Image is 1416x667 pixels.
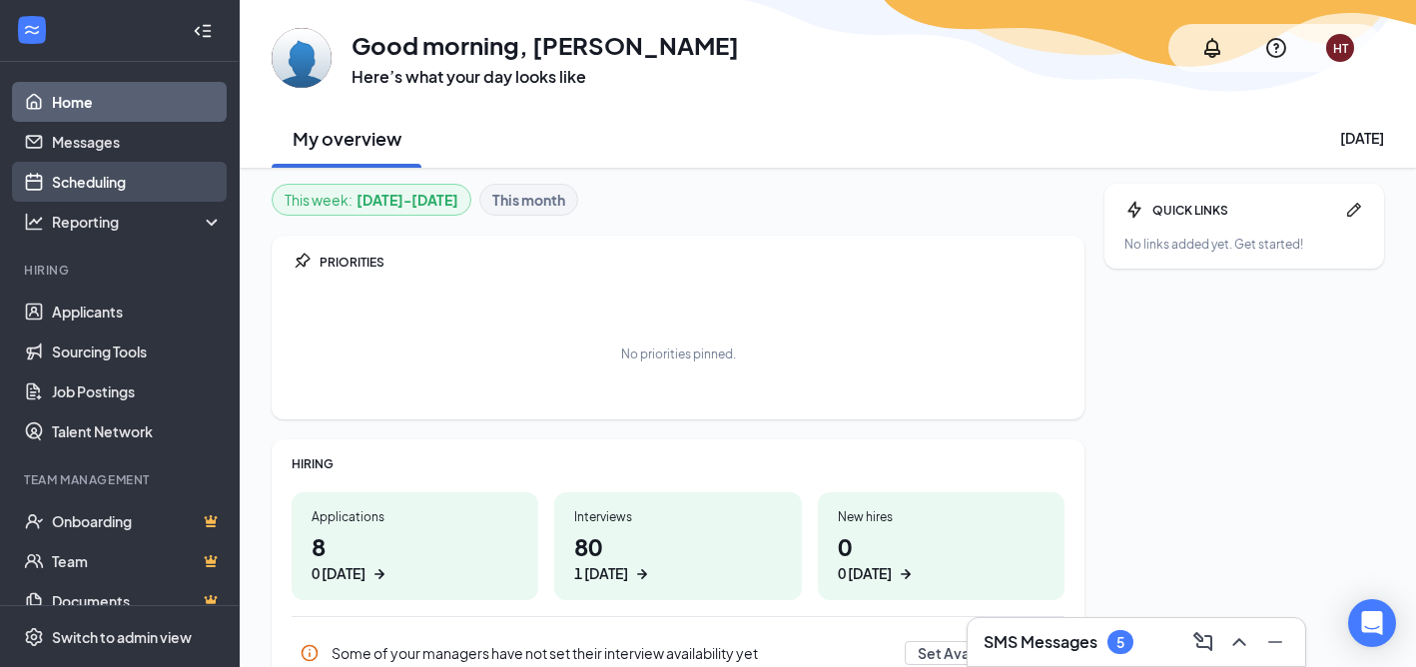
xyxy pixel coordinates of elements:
button: Minimize [1257,626,1289,658]
h3: SMS Messages [984,631,1097,653]
a: Applications80 [DATE]ArrowRight [292,492,538,600]
a: Talent Network [52,411,223,451]
div: 0 [DATE] [838,563,892,584]
a: Job Postings [52,371,223,411]
div: 0 [DATE] [312,563,365,584]
button: Set Availability [905,641,1029,665]
svg: Bolt [1124,200,1144,220]
div: [DATE] [1340,128,1384,148]
div: Hiring [24,262,219,279]
a: Sourcing Tools [52,332,223,371]
svg: Pen [1344,200,1364,220]
div: HT [1333,40,1348,57]
div: No priorities pinned. [621,345,736,362]
a: Home [52,82,223,122]
a: OnboardingCrown [52,501,223,541]
a: Applicants [52,292,223,332]
svg: ArrowRight [632,564,652,584]
a: Scheduling [52,162,223,202]
div: Applications [312,508,518,525]
h2: My overview [293,126,401,151]
svg: Pin [292,252,312,272]
svg: Settings [24,627,44,647]
h1: Good morning, [PERSON_NAME] [352,28,739,62]
div: Some of your managers have not set their interview availability yet [332,643,893,663]
div: Open Intercom Messenger [1348,599,1396,647]
div: Switch to admin view [52,627,192,647]
a: TeamCrown [52,541,223,581]
svg: Collapse [193,21,213,41]
svg: WorkstreamLogo [22,20,42,40]
h1: 8 [312,529,518,584]
div: Reporting [52,212,224,232]
div: Team Management [24,471,219,488]
h3: Here’s what your day looks like [352,66,739,88]
svg: QuestionInfo [1264,36,1288,60]
svg: Minimize [1263,630,1287,654]
a: Messages [52,122,223,162]
svg: Info [300,643,320,663]
h1: 0 [838,529,1045,584]
svg: ArrowRight [896,564,916,584]
a: New hires00 [DATE]ArrowRight [818,492,1064,600]
div: QUICK LINKS [1152,202,1336,219]
div: HIRING [292,455,1064,472]
a: Interviews801 [DATE]ArrowRight [554,492,801,600]
img: Hannah Taylor [272,28,332,88]
div: PRIORITIES [320,254,1064,271]
svg: Analysis [24,212,44,232]
div: No links added yet. Get started! [1124,236,1364,253]
button: ComposeMessage [1185,626,1217,658]
h1: 80 [574,529,781,584]
div: 5 [1116,634,1124,651]
button: ChevronUp [1221,626,1253,658]
svg: ComposeMessage [1191,630,1215,654]
div: New hires [838,508,1045,525]
svg: ArrowRight [369,564,389,584]
div: 1 [DATE] [574,563,628,584]
b: [DATE] - [DATE] [356,189,458,211]
div: This week : [285,189,458,211]
svg: Notifications [1200,36,1224,60]
b: This month [492,189,565,211]
a: DocumentsCrown [52,581,223,621]
svg: ChevronUp [1227,630,1251,654]
div: Interviews [574,508,781,525]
